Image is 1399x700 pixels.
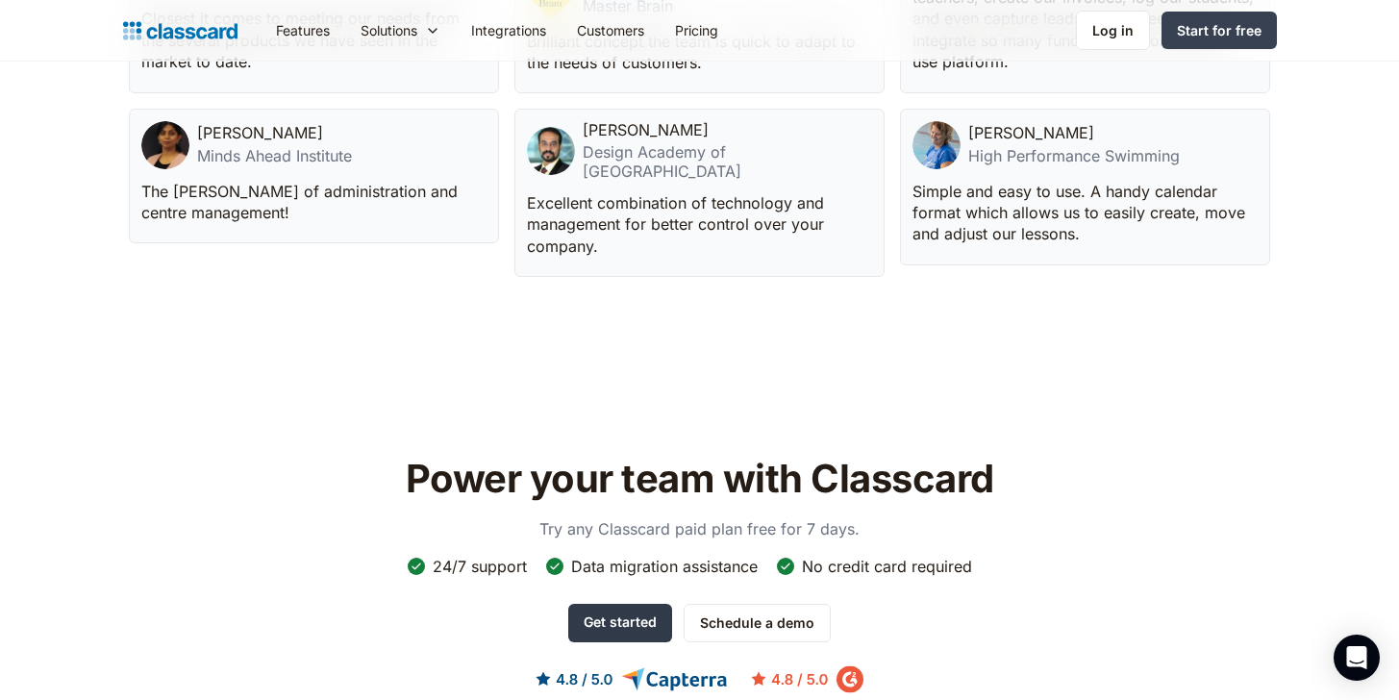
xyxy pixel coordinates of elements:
[123,17,237,44] a: Logo
[684,604,831,642] a: Schedule a demo
[1076,11,1150,50] a: Log in
[394,456,1005,502] h2: Power your team with Classcard
[968,147,1180,165] div: High Performance Swimming
[361,20,417,40] div: Solutions
[527,192,868,257] p: Excellent combination of technology and management for better control over your company.
[562,9,660,52] a: Customers
[508,517,892,540] p: Try any Classcard paid plan free for 7 days.
[141,181,483,224] p: The [PERSON_NAME] of administration and centre management!
[583,143,872,180] div: Design Academy of [GEOGRAPHIC_DATA]
[968,124,1094,142] div: [PERSON_NAME]
[456,9,562,52] a: Integrations
[1334,635,1380,681] div: Open Intercom Messenger
[197,124,323,142] div: [PERSON_NAME]
[433,556,527,577] div: 24/7 support
[345,9,456,52] div: Solutions
[1092,20,1134,40] div: Log in
[571,556,758,577] div: Data migration assistance
[660,9,734,52] a: Pricing
[568,604,672,642] a: Get started
[1177,20,1262,40] div: Start for free
[1162,12,1277,49] a: Start for free
[197,147,352,165] div: Minds Ahead Institute
[912,181,1254,245] p: Simple and easy to use. A handy calendar format which allows us to easily create, move and adjust...
[583,121,709,139] div: [PERSON_NAME]
[261,9,345,52] a: Features
[802,556,972,577] div: No credit card required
